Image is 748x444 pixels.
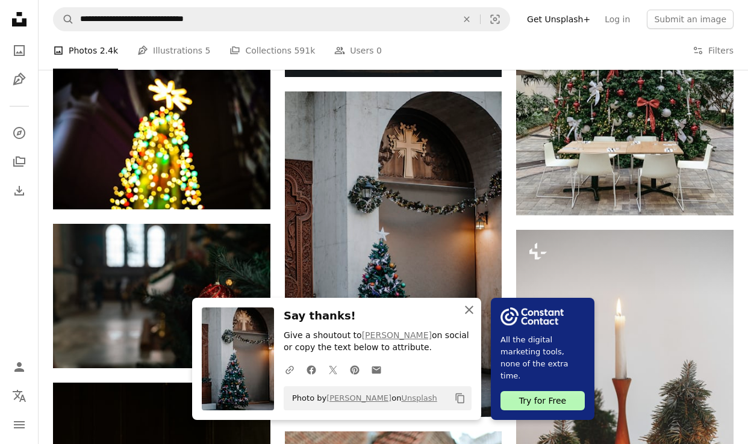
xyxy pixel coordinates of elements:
a: Download History [7,179,31,203]
button: Submit an image [647,10,734,29]
a: Users 0 [334,31,382,70]
img: a brightly lit christmas tree in front of a building [53,64,270,209]
button: Filters [693,31,734,70]
span: 5 [205,44,211,57]
a: Share on Facebook [301,357,322,381]
a: Collections [7,150,31,174]
a: Get Unsplash+ [520,10,597,29]
a: [PERSON_NAME] [362,330,432,340]
a: [PERSON_NAME] [326,393,391,402]
a: Home — Unsplash [7,7,31,34]
a: Log in [597,10,637,29]
img: a red ornament hanging from a christmas tree [53,224,270,369]
a: a red ornament hanging from a christmas tree [53,290,270,301]
a: Photos [7,39,31,63]
button: Search Unsplash [54,8,74,31]
a: Share over email [366,357,387,381]
a: Explore [7,121,31,145]
h3: Say thanks! [284,307,472,325]
a: Illustrations [7,67,31,91]
img: file-1754318165549-24bf788d5b37 [500,307,564,325]
button: Visual search [481,8,510,31]
a: a decorated christmas tree in front of a church [285,248,502,259]
a: a brightly lit christmas tree in front of a building [53,131,270,142]
a: Illustrations 5 [137,31,210,70]
a: Unsplash [401,393,437,402]
div: Try for Free [500,391,585,410]
span: All the digital marketing tools, none of the extra time. [500,334,585,382]
p: Give a shoutout to on social or copy the text below to attribute. [284,330,472,354]
img: a decorated christmas tree in front of a church [285,91,502,417]
a: Log in / Sign up [7,355,31,379]
button: Language [7,384,31,408]
button: Menu [7,413,31,437]
span: 0 [376,44,382,57]
a: Collections 591k [229,31,315,70]
span: 591k [294,44,315,57]
button: Clear [453,8,480,31]
button: Copy to clipboard [450,388,470,409]
a: All the digital marketing tools, none of the extra time.Try for Free [491,298,594,420]
a: Holiday advent. Stylish christmas candles and pine trees decorations on wooden table on backgroun... [516,387,734,398]
form: Find visuals sitewide [53,7,510,31]
a: Share on Pinterest [344,357,366,381]
span: Photo by on [286,389,437,408]
a: Share on Twitter [322,357,344,381]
